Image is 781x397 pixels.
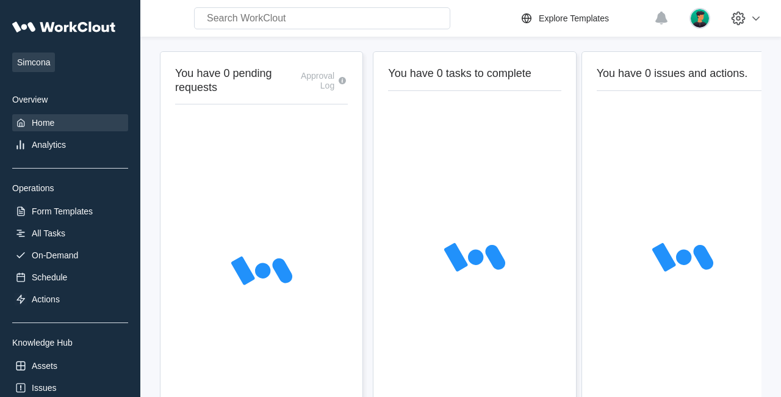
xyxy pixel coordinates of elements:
a: Form Templates [12,203,128,220]
a: All Tasks [12,225,128,242]
div: On-Demand [32,250,78,260]
input: Search WorkClout [194,7,450,29]
div: Assets [32,361,57,371]
div: Knowledge Hub [12,338,128,348]
div: Overview [12,95,128,104]
h2: You have 0 issues and actions. [597,67,769,81]
a: Issues [12,379,128,396]
a: Assets [12,357,128,374]
div: Form Templates [32,206,93,216]
a: Schedule [12,269,128,286]
div: Actions [32,294,60,304]
a: Home [12,114,128,131]
a: Explore Templates [519,11,648,26]
div: Home [32,118,54,128]
div: Schedule [32,272,67,282]
a: Actions [12,291,128,308]
a: Analytics [12,136,128,153]
span: Simcona [12,53,55,72]
div: Operations [12,183,128,193]
div: All Tasks [32,228,65,238]
div: Analytics [32,140,66,150]
img: user.png [689,8,710,29]
h2: You have 0 pending requests [175,67,293,94]
h2: You have 0 tasks to complete [388,67,561,81]
a: On-Demand [12,247,128,264]
div: Explore Templates [539,13,609,23]
div: Approval Log [293,71,334,90]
